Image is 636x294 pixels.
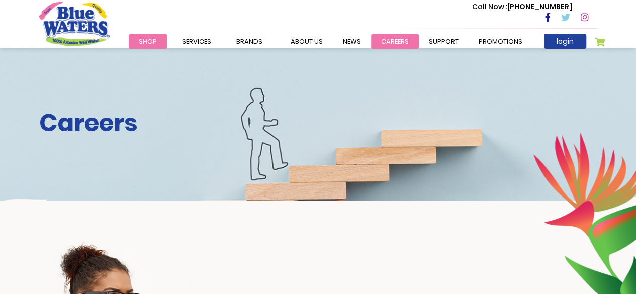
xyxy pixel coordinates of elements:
span: Shop [139,37,157,46]
span: Brands [236,37,262,46]
h2: Careers [39,109,597,138]
span: Services [182,37,211,46]
a: login [544,34,586,49]
span: Call Now : [472,2,507,12]
a: careers [371,34,419,49]
a: about us [281,34,333,49]
a: Promotions [469,34,532,49]
p: [PHONE_NUMBER] [472,2,572,12]
a: support [419,34,469,49]
a: store logo [39,2,110,46]
a: News [333,34,371,49]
